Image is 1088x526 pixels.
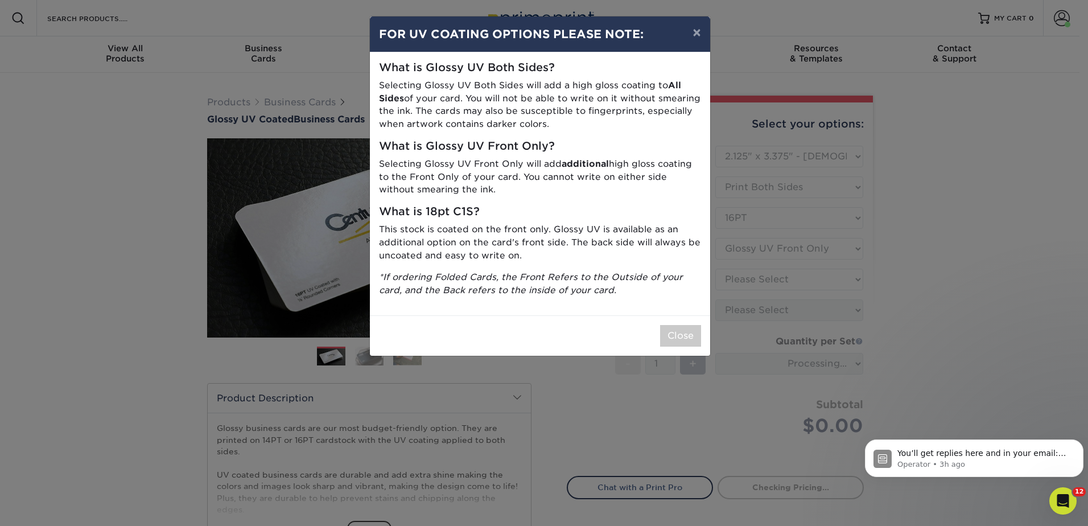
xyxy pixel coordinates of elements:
button: Close [660,325,701,347]
h4: FOR UV COATING OPTIONS PLEASE NOTE: [379,26,701,43]
iframe: Intercom notifications message [860,416,1088,495]
button: × [683,17,710,48]
p: This stock is coated on the front only. Glossy UV is available as an additional option on the car... [379,223,701,262]
p: Selecting Glossy UV Both Sides will add a high gloss coating to of your card. You will not be abl... [379,79,701,131]
iframe: Intercom live chat [1049,487,1077,515]
i: *If ordering Folded Cards, the Front Refers to the Outside of your card, and the Back refers to t... [379,272,683,295]
h5: What is Glossy UV Both Sides? [379,61,701,75]
h5: What is Glossy UV Front Only? [379,140,701,153]
span: 12 [1073,487,1086,496]
strong: All Sides [379,80,681,104]
strong: additional [562,158,609,169]
p: Selecting Glossy UV Front Only will add high gloss coating to the Front Only of your card. You ca... [379,158,701,196]
h5: What is 18pt C1S? [379,206,701,219]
